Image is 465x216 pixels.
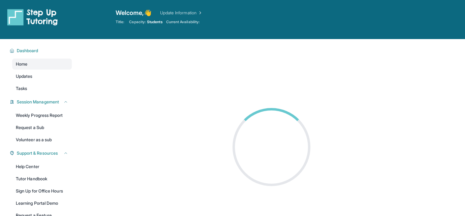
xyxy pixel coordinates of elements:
[14,99,68,105] button: Session Management
[12,198,72,209] a: Learning Portal Demo
[12,59,72,70] a: Home
[14,48,68,54] button: Dashboard
[16,61,27,67] span: Home
[12,134,72,145] a: Volunteer as a sub
[160,10,203,16] a: Update Information
[12,122,72,133] a: Request a Sub
[12,71,72,82] a: Updates
[147,20,163,24] span: Students
[129,20,146,24] span: Capacity:
[16,85,27,92] span: Tasks
[12,173,72,184] a: Tutor Handbook
[16,73,33,79] span: Updates
[12,110,72,121] a: Weekly Progress Report
[17,48,38,54] span: Dashboard
[17,150,58,156] span: Support & Resources
[116,20,124,24] span: Title:
[12,161,72,172] a: Help Center
[166,20,200,24] span: Current Availability:
[197,10,203,16] img: Chevron Right
[14,150,68,156] button: Support & Resources
[7,9,58,26] img: logo
[12,185,72,196] a: Sign Up for Office Hours
[17,99,59,105] span: Session Management
[12,83,72,94] a: Tasks
[116,9,152,17] span: Welcome, 👋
